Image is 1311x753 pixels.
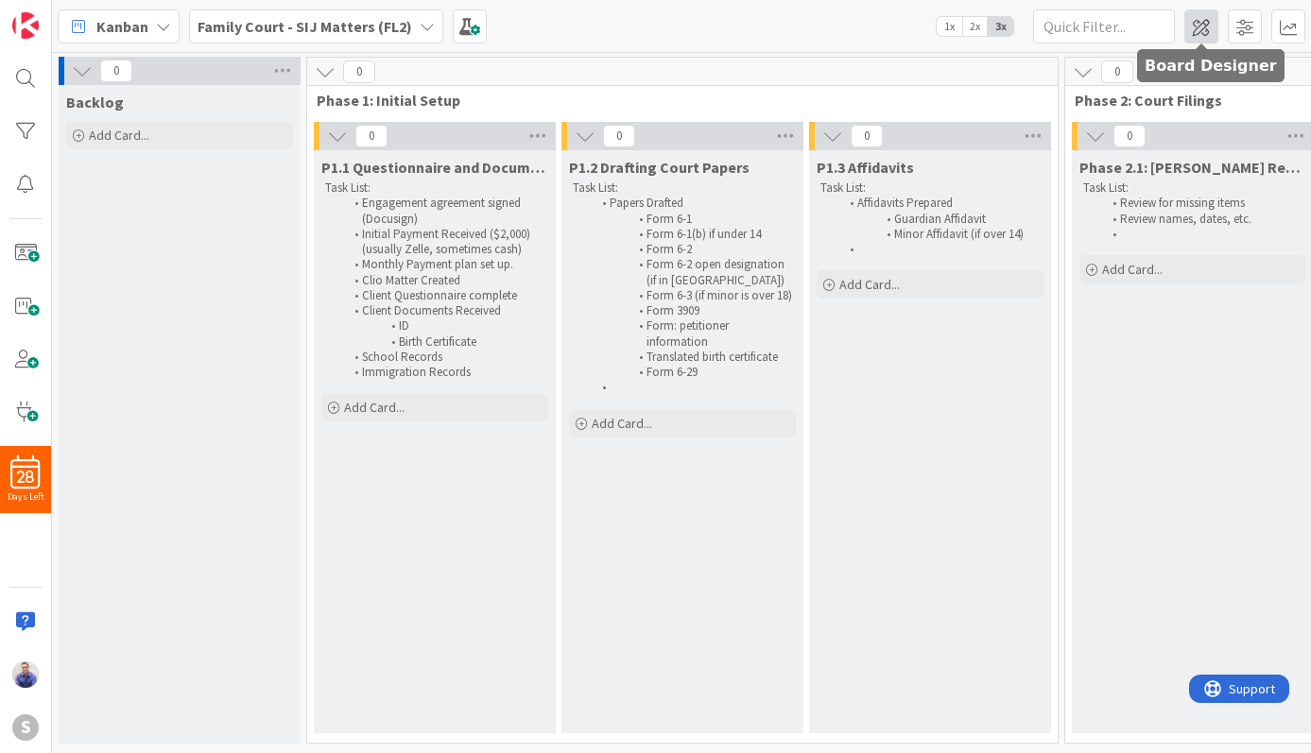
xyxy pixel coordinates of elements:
[317,91,1034,110] span: Phase 1: Initial Setup
[592,288,793,303] li: Form 6-3 (if minor is over 18)
[344,399,405,416] span: Add Card...
[988,17,1013,36] span: 3x
[592,350,793,365] li: Translated birth certificate
[573,180,792,196] p: Task List:
[839,227,1041,242] li: Minor Affidavit (if over 14)
[198,17,412,36] b: Family Court - SIJ Matters (FL2)
[1145,57,1277,75] h5: Board Designer
[569,158,750,177] span: P1.2 Drafting Court Papers
[66,93,124,111] span: Backlog
[344,273,545,288] li: Clio Matter Created
[355,125,388,147] span: 0
[344,318,545,334] li: ID
[817,158,914,177] span: P1.3 Affidavits
[1102,196,1303,211] li: Review for missing items
[592,303,793,318] li: Form 3909
[839,212,1041,227] li: Guardian Affidavit
[344,365,545,380] li: Immigration Records
[1102,212,1303,227] li: Review names, dates, etc.
[937,17,962,36] span: 1x
[325,180,544,196] p: Task List:
[1102,261,1163,278] span: Add Card...
[89,127,149,144] span: Add Card...
[592,365,793,380] li: Form 6-29
[344,227,545,258] li: Initial Payment Received ($2,000) (usually Zelle, sometimes cash)
[344,303,545,318] li: Client Documents Received
[321,158,548,177] span: P1.1 Questionnaire and Documents
[603,125,635,147] span: 0
[592,242,793,257] li: Form 6-2
[962,17,988,36] span: 2x
[592,196,793,211] li: Papers Drafted
[343,60,375,83] span: 0
[12,661,39,688] img: JG
[344,257,545,272] li: Monthly Payment plan set up.
[592,257,793,288] li: Form 6-2 open designation (if in [GEOGRAPHIC_DATA])
[1079,158,1306,177] span: Phase 2.1: Lina Review + E-File
[344,334,545,350] li: Birth Certificate
[96,15,148,38] span: Kanban
[820,180,1040,196] p: Task List:
[839,276,900,293] span: Add Card...
[12,12,39,39] img: Visit kanbanzone.com
[1033,9,1175,43] input: Quick Filter...
[592,227,793,242] li: Form 6-1(b) if under 14
[100,60,132,82] span: 0
[40,3,86,26] span: Support
[592,318,793,350] li: Form: petitioner information
[1101,60,1133,83] span: 0
[344,350,545,365] li: School Records
[12,714,39,741] div: S
[1083,180,1302,196] p: Task List:
[344,196,545,227] li: Engagement agreement signed (Docusign)
[839,196,1041,211] li: Affidavits Prepared
[344,288,545,303] li: Client Questionnaire complete
[17,471,34,484] span: 28
[851,125,883,147] span: 0
[1113,125,1146,147] span: 0
[592,212,793,227] li: Form 6-1
[592,415,652,432] span: Add Card...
